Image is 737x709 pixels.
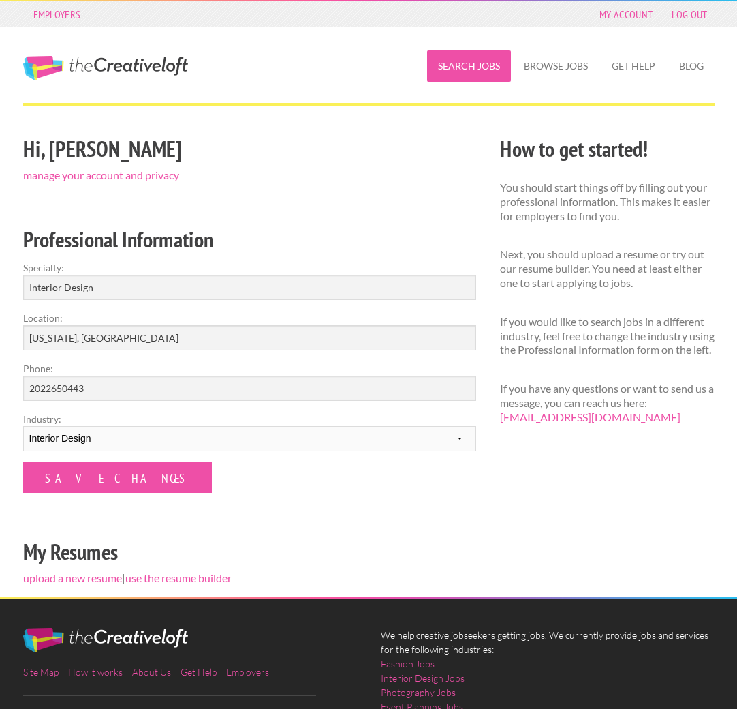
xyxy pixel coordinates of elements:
[500,410,680,423] a: [EMAIL_ADDRESS][DOMAIN_NAME]
[23,56,188,80] a: The Creative Loft
[23,325,476,350] input: e.g. New York, NY
[132,666,171,678] a: About Us
[381,657,435,671] a: Fashion Jobs
[23,361,476,376] label: Phone:
[181,666,217,678] a: Get Help
[23,376,476,401] input: Optional
[23,571,122,584] a: upload a new resume
[593,5,659,24] a: My Account
[23,412,476,426] label: Industry:
[513,50,599,82] a: Browse Jobs
[23,462,212,493] input: Save Changes
[23,224,476,255] h2: Professional Information
[500,247,715,290] p: Next, you should upload a resume or try out our resume builder. You need at least either one to s...
[125,571,232,584] a: use the resume builder
[23,134,476,164] h2: Hi, [PERSON_NAME]
[27,5,88,24] a: Employers
[500,382,715,424] p: If you have any questions or want to send us a message, you can reach us here:
[23,537,476,567] h2: My Resumes
[601,50,666,82] a: Get Help
[427,50,511,82] a: Search Jobs
[500,181,715,223] p: You should start things off by filling out your professional information. This makes it easier fo...
[23,666,59,678] a: Site Map
[23,311,476,325] label: Location:
[381,685,456,699] a: Photography Jobs
[226,666,269,678] a: Employers
[11,132,488,597] div: |
[500,315,715,357] p: If you would like to search jobs in a different industry, feel free to change the industry using ...
[23,260,476,275] label: Specialty:
[500,134,715,164] h2: How to get started!
[23,168,179,181] a: manage your account and privacy
[668,50,715,82] a: Blog
[23,628,188,652] img: The Creative Loft
[68,666,123,678] a: How it works
[381,671,465,685] a: Interior Design Jobs
[665,5,714,24] a: Log Out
